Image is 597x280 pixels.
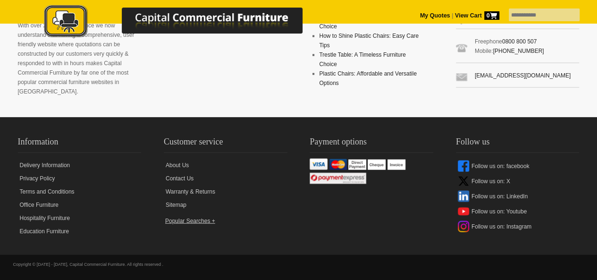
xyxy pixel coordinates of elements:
a: Warranty & Returns [164,185,287,198]
a: Follow us on: Youtube [456,204,580,219]
a: Contact Us [164,172,287,185]
img: instagram-icon [458,221,469,232]
img: VISA [310,159,328,170]
a: Follow us on: facebook [456,159,580,174]
p: With over 20 years experience we now understand that having a comprehensive, user friendly websit... [18,21,142,96]
a: Follow us on: Instagram [456,219,580,234]
a: Privacy Policy [18,172,142,185]
h2: Payment options [310,135,433,153]
h2: Follow us [456,135,580,153]
span: Copyright © [DATE] - [DATE], Capital Commercial Furniture. All rights reserved . [13,262,163,267]
span: Freephone Mobile: [456,33,580,63]
img: Cheque [368,160,386,170]
a: Delivery Information [18,159,142,172]
strong: View Cart [455,12,499,19]
a: Plastic Chairs: Affordable and Versatile Options [319,70,417,86]
img: x-icon [458,176,469,187]
img: Direct Payment [348,160,366,170]
img: Capital Commercial Furniture Logo [18,5,348,39]
h2: Information [18,135,142,153]
a: 0800 800 507 [502,38,537,45]
img: facebook-icon [458,161,469,172]
a: Hospitality Furniture [18,212,142,225]
a: [EMAIL_ADDRESS][DOMAIN_NAME] [475,72,571,79]
a: My Quotes [420,12,450,19]
img: Windcave / Payment Express [310,173,366,184]
a: Trestle Table: A Timeless Furniture Choice [319,51,405,68]
a: Follow us on: LinkedIn [456,189,580,204]
img: Invoice [387,160,405,170]
img: linkedin-icon [458,191,469,202]
a: View Cart0 [453,12,499,19]
a: About Us [164,159,287,172]
img: youtube-icon [458,206,469,217]
a: Capital Commercial Furniture Logo [18,5,348,42]
h2: Customer service [164,135,287,153]
img: Mastercard [329,159,347,170]
a: Terms and Conditions [18,185,142,198]
a: Sitemap [164,198,287,212]
a: [PHONE_NUMBER] [493,48,544,54]
a: How to Shine Plastic Chairs: Easy Care Tips [319,33,419,49]
a: Follow us on: X [456,174,580,189]
a: Education Furniture [18,225,142,238]
a: Office Furniture [18,198,142,212]
span: 0 [484,11,499,20]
